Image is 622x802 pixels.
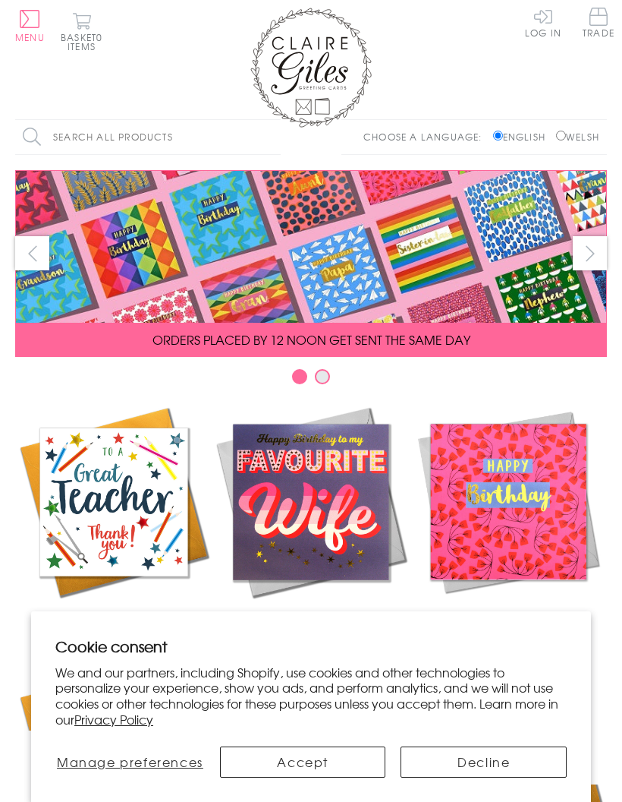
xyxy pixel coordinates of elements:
button: Menu [15,10,45,42]
input: Search all products [15,120,281,154]
button: Carousel Page 2 [315,369,330,384]
label: English [493,130,553,144]
span: Manage preferences [57,753,203,771]
span: Menu [15,30,45,44]
button: Basket0 items [61,12,102,51]
button: Manage preferences [55,747,205,778]
p: We and our partners, including Shopify, use cookies and other technologies to personalize your ex... [55,665,567,728]
button: Decline [401,747,567,778]
input: English [493,131,503,141]
span: 0 items [68,30,102,53]
button: next [573,236,607,270]
input: Welsh [556,131,566,141]
div: Carousel Pagination [15,368,607,392]
span: Trade [583,8,614,37]
button: prev [15,236,49,270]
a: Log In [525,8,561,37]
button: Carousel Page 1 (Current Slide) [292,369,307,384]
span: ORDERS PLACED BY 12 NOON GET SENT THE SAME DAY [152,330,470,349]
p: Choose a language: [363,130,490,144]
img: Claire Giles Greetings Cards [250,8,372,128]
label: Welsh [556,130,599,144]
input: Search [265,120,281,154]
a: New Releases [212,403,410,630]
a: Privacy Policy [74,710,153,728]
h2: Cookie consent [55,636,567,657]
a: Trade [583,8,614,40]
a: Birthdays [410,403,607,630]
a: Academic [15,403,212,630]
button: Accept [220,747,386,778]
